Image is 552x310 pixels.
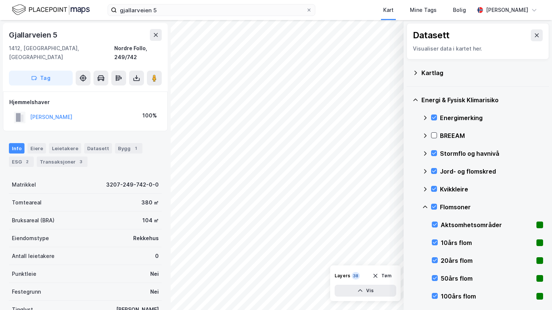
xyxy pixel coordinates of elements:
[421,68,543,77] div: Kartlag
[150,269,159,278] div: Nei
[9,98,161,107] div: Hjemmelshaver
[142,216,159,225] div: 104 ㎡
[440,203,543,211] div: Flomsoner
[440,185,543,194] div: Kvikkleire
[77,158,85,165] div: 3
[9,71,73,85] button: Tag
[12,234,49,243] div: Eiendomstype
[132,145,139,152] div: 1
[352,272,360,280] div: 38
[12,252,55,261] div: Antall leietakere
[142,111,157,120] div: 100%
[12,3,90,16] img: logo.f888ab2527a4732fd821a326f86c7f29.svg
[440,131,543,140] div: BREEAM
[23,158,31,165] div: 2
[515,274,552,310] iframe: Chat Widget
[440,113,543,122] div: Energimerking
[335,273,350,279] div: Layers
[84,143,112,154] div: Datasett
[441,238,533,247] div: 10års flom
[150,287,159,296] div: Nei
[453,6,466,14] div: Bolig
[37,156,88,167] div: Transaksjoner
[9,156,34,167] div: ESG
[383,6,394,14] div: Kart
[12,216,55,225] div: Bruksareal (BRA)
[114,44,162,62] div: Nordre Follo, 249/742
[410,6,437,14] div: Mine Tags
[441,256,533,265] div: 20års flom
[12,180,36,189] div: Matrikkel
[441,292,533,301] div: 100års flom
[115,143,142,154] div: Bygg
[49,143,81,154] div: Leietakere
[12,287,41,296] div: Festegrunn
[440,149,543,158] div: Stormflo og havnivå
[141,198,159,207] div: 380 ㎡
[106,180,159,189] div: 3207-249-742-0-0
[133,234,159,243] div: Rekkehus
[441,274,533,283] div: 50års flom
[9,29,59,41] div: Gjallarveien 5
[117,4,306,16] input: Søk på adresse, matrikkel, gårdeiere, leietakere eller personer
[12,269,36,278] div: Punktleie
[421,96,543,104] div: Energi & Fysisk Klimarisiko
[12,198,42,207] div: Tomteareal
[486,6,528,14] div: [PERSON_NAME]
[441,220,533,229] div: Aktsomhetsområder
[413,44,543,53] div: Visualiser data i kartet her.
[413,29,450,41] div: Datasett
[335,285,396,297] button: Vis
[27,143,46,154] div: Eiere
[9,143,24,154] div: Info
[9,44,114,62] div: 1412, [GEOGRAPHIC_DATA], [GEOGRAPHIC_DATA]
[155,252,159,261] div: 0
[368,270,396,282] button: Tøm
[440,167,543,176] div: Jord- og flomskred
